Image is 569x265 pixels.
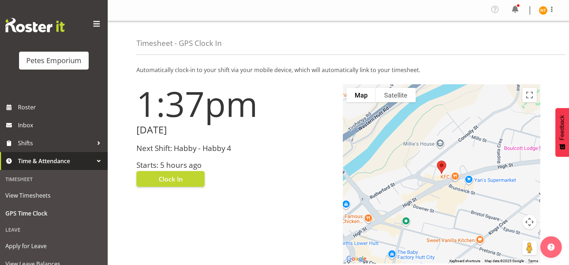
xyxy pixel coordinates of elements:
[136,144,334,152] h3: Next Shift: Habby - Habby 4
[18,102,104,113] span: Roster
[136,66,540,74] p: Automatically clock-in to your shift via your mobile device, which will automatically link to you...
[18,156,93,166] span: Time & Attendance
[2,222,106,237] div: Leave
[5,18,65,32] img: Rosterit website logo
[449,259,480,264] button: Keyboard shortcuts
[18,138,93,148] span: Shifts
[5,208,102,219] span: GPS Time Clock
[136,124,334,136] h2: [DATE]
[539,6,547,15] img: nicole-thomson8388.jpg
[136,39,222,47] h4: Timesheet - GPS Clock In
[26,55,81,66] div: Petes Emporium
[2,172,106,186] div: Timesheet
[522,215,537,229] button: Map camera controls
[136,171,205,187] button: Clock In
[376,88,416,102] button: Show satellite imagery
[5,241,102,251] span: Apply for Leave
[555,108,569,157] button: Feedback - Show survey
[346,88,376,102] button: Show street map
[136,161,334,169] h3: Starts: 5 hours ago
[2,186,106,204] a: View Timesheets
[522,88,537,102] button: Toggle fullscreen view
[5,190,102,201] span: View Timesheets
[2,204,106,222] a: GPS Time Clock
[528,259,538,263] a: Terms (opens in new tab)
[522,241,537,255] button: Drag Pegman onto the map to open Street View
[159,174,183,184] span: Clock In
[345,254,368,264] a: Open this area in Google Maps (opens a new window)
[345,254,368,264] img: Google
[18,120,104,131] span: Inbox
[547,243,555,251] img: help-xxl-2.png
[559,115,565,140] span: Feedback
[2,237,106,255] a: Apply for Leave
[136,84,334,123] h1: 1:37pm
[485,259,524,263] span: Map data ©2025 Google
